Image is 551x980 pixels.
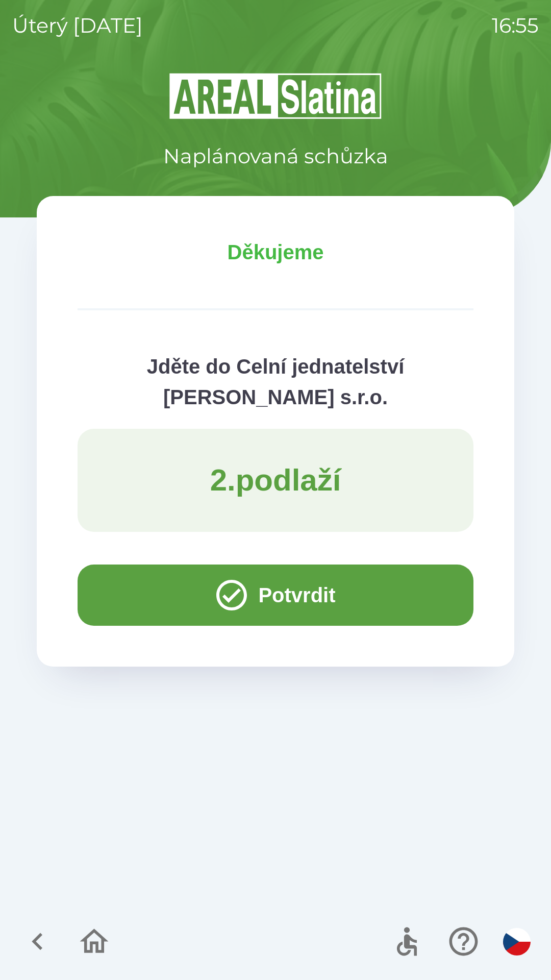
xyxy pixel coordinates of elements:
[492,10,539,41] p: 16:55
[37,71,514,120] img: Logo
[163,141,388,171] p: Naplánovaná schůzka
[78,237,473,267] p: Děkujeme
[12,10,143,41] p: úterý [DATE]
[78,565,473,626] button: Potvrdit
[210,461,341,499] p: 2 . podlaží
[78,351,473,412] p: Jděte do Celní jednatelství [PERSON_NAME] s.r.o.
[503,928,531,955] img: cs flag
